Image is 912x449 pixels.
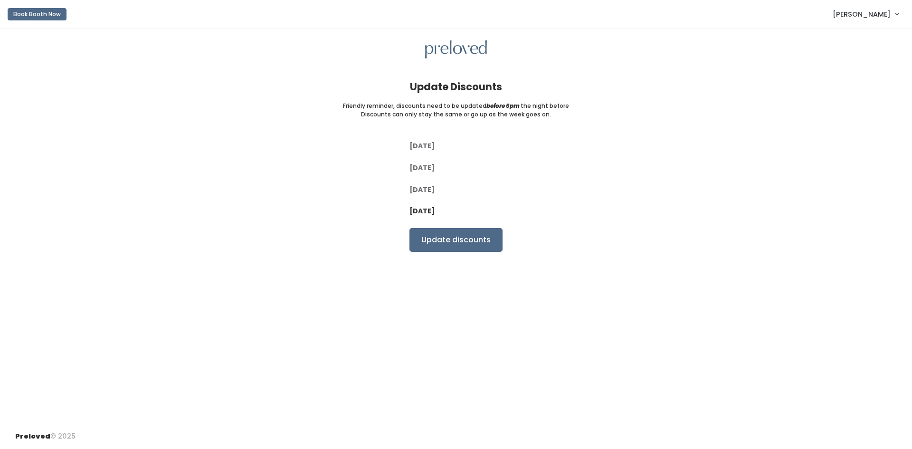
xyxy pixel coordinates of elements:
small: Discounts can only stay the same or go up as the week goes on. [361,110,551,119]
button: Book Booth Now [8,8,66,20]
a: Book Booth Now [8,4,66,25]
a: [PERSON_NAME] [823,4,908,24]
label: [DATE] [409,163,435,173]
label: [DATE] [409,141,435,151]
label: [DATE] [409,206,435,216]
h4: Update Discounts [410,81,502,92]
input: Update discounts [409,228,503,252]
span: Preloved [15,431,50,441]
label: [DATE] [409,185,435,195]
span: [PERSON_NAME] [833,9,891,19]
div: © 2025 [15,424,76,441]
img: preloved logo [425,40,487,59]
i: before 6pm [486,102,520,110]
small: Friendly reminder, discounts need to be updated the night before [343,102,569,110]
